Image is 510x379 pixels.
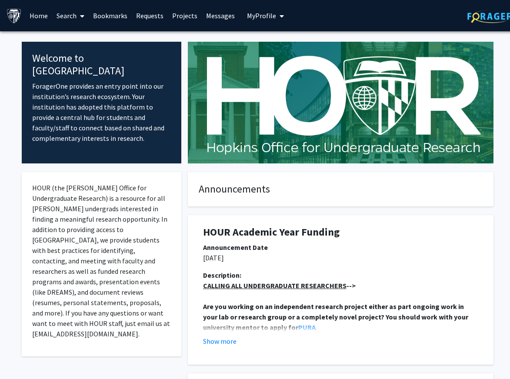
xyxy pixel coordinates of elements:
[203,281,347,290] u: CALLING ALL UNDERGRADUATE RESEARCHERS
[203,226,478,239] h1: HOUR Academic Year Funding
[52,0,89,31] a: Search
[7,8,22,23] img: Johns Hopkins University Logo
[203,242,478,253] div: Announcement Date
[25,0,52,31] a: Home
[203,302,470,332] strong: Are you working on an independent research project either as part ongoing work in your lab or res...
[203,336,237,346] button: Show more
[203,270,478,280] div: Description:
[168,0,202,31] a: Projects
[247,11,276,20] span: My Profile
[188,42,493,163] img: Cover Image
[89,0,132,31] a: Bookmarks
[203,253,478,263] p: [DATE]
[32,81,171,143] p: ForagerOne provides an entry point into our institution’s research ecosystem. Your institution ha...
[202,0,239,31] a: Messages
[203,301,478,332] p: .
[298,323,316,332] a: PURA
[199,183,483,196] h4: Announcements
[132,0,168,31] a: Requests
[32,52,171,77] h4: Welcome to [GEOGRAPHIC_DATA]
[32,183,171,339] p: HOUR (the [PERSON_NAME] Office for Undergraduate Research) is a resource for all [PERSON_NAME] un...
[203,281,356,290] strong: -->
[7,340,37,372] iframe: Chat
